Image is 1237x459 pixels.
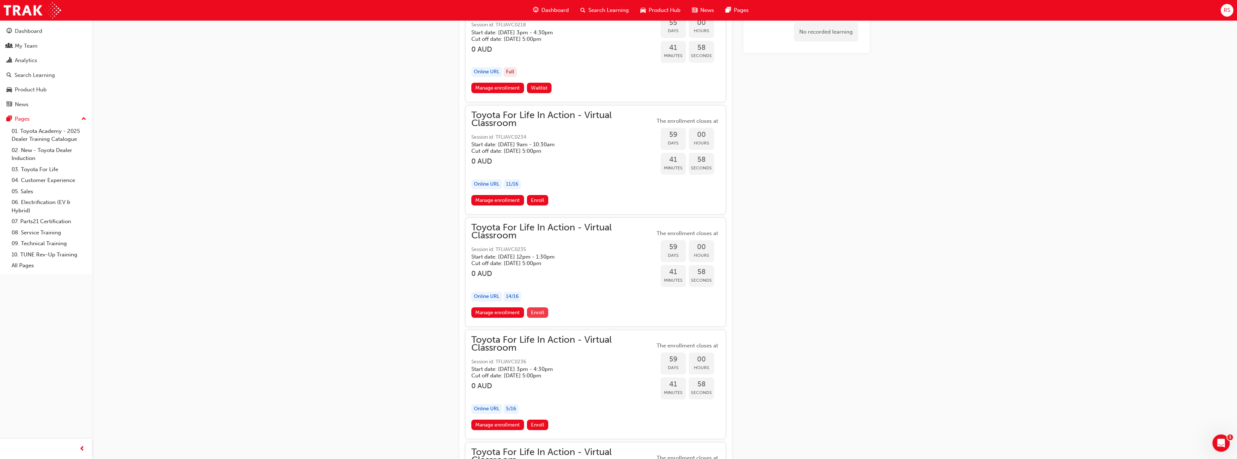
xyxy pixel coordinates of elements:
[531,422,544,428] span: Enroll
[471,336,720,433] button: Toyota For Life In Action - Virtual ClassroomSession id: TFLIAVC0236Start date: [DATE] 3pm - 4:30...
[689,164,714,172] span: Seconds
[635,3,686,18] a: car-iconProduct Hub
[7,87,12,93] span: car-icon
[9,227,89,238] a: 08. Service Training
[471,157,655,165] h3: 0 AUD
[503,67,517,77] div: Full
[689,364,714,372] span: Hours
[3,25,89,38] a: Dashboard
[649,6,680,14] span: Product Hub
[9,216,89,227] a: 07. Parts21 Certification
[531,197,544,203] span: Enroll
[689,243,714,251] span: 00
[471,404,502,414] div: Online URL
[527,3,575,18] a: guage-iconDashboard
[689,251,714,260] span: Hours
[692,6,697,15] span: news-icon
[588,6,629,14] span: Search Learning
[661,27,686,35] span: Days
[3,23,89,112] button: DashboardMy TeamAnalyticsSearch LearningProduct HubNews
[661,52,686,60] span: Minutes
[7,101,12,108] span: news-icon
[471,336,655,352] span: Toyota For Life In Action - Virtual Classroom
[661,243,686,251] span: 59
[471,260,643,267] h5: Cut off date: [DATE] 5:00pm
[503,179,521,189] div: 11 / 16
[14,71,55,79] div: Search Learning
[471,420,524,430] a: Manage enrollment
[15,115,30,123] div: Pages
[9,164,89,175] a: 03. Toyota For Life
[9,145,89,164] a: 02. New - Toyota Dealer Induction
[471,382,655,390] h3: 0 AUD
[15,86,47,94] div: Product Hub
[527,195,549,205] button: Enroll
[81,114,86,124] span: up-icon
[1224,6,1230,14] span: RS
[471,148,643,154] h5: Cut off date: [DATE] 5:00pm
[689,156,714,164] span: 58
[575,3,635,18] a: search-iconSearch Learning
[471,83,524,93] a: Manage enrollment
[720,3,754,18] a: pages-iconPages
[471,111,655,127] span: Toyota For Life In Action - Virtual Classroom
[471,45,655,53] h3: 0 AUD
[471,111,720,208] button: Toyota For Life In Action - Virtual ClassroomSession id: TFLIAVC0234Start date: [DATE] 9am - 10:3...
[471,254,643,260] h5: Start date: [DATE] 12pm - 1:30pm
[3,98,89,111] a: News
[661,156,686,164] span: 41
[689,276,714,285] span: Seconds
[689,131,714,139] span: 00
[689,139,714,147] span: Hours
[3,39,89,53] a: My Team
[541,6,569,14] span: Dashboard
[661,44,686,52] span: 41
[9,175,89,186] a: 04. Customer Experience
[471,366,643,372] h5: Start date: [DATE] 3pm - 4:30pm
[471,372,643,379] h5: Cut off date: [DATE] 5:00pm
[471,292,502,302] div: Online URL
[15,42,38,50] div: My Team
[1212,434,1230,452] iframe: Intercom live chat
[661,380,686,389] span: 41
[471,358,655,366] span: Session id: TFLIAVC0236
[700,6,714,14] span: News
[471,141,643,148] h5: Start date: [DATE] 9am - 10:30am
[1221,4,1233,17] button: RS
[15,100,29,109] div: News
[7,57,12,64] span: chart-icon
[503,292,521,302] div: 14 / 16
[471,29,643,36] h5: Start date: [DATE] 3pm - 4:30pm
[15,27,42,35] div: Dashboard
[471,224,720,321] button: Toyota For Life In Action - Virtual ClassroomSession id: TFLIAVC0235Start date: [DATE] 12pm - 1:3...
[689,389,714,397] span: Seconds
[503,404,519,414] div: 5 / 16
[9,249,89,260] a: 10. TUNE Rev-Up Training
[3,83,89,96] a: Product Hub
[661,355,686,364] span: 59
[4,2,61,18] img: Trak
[471,307,524,318] a: Manage enrollment
[655,117,720,125] span: The enrollment closes at
[661,389,686,397] span: Minutes
[689,268,714,276] span: 58
[471,195,524,205] a: Manage enrollment
[655,342,720,350] span: The enrollment closes at
[661,164,686,172] span: Minutes
[661,139,686,147] span: Days
[471,224,655,240] span: Toyota For Life In Action - Virtual Classroom
[689,19,714,27] span: 00
[689,380,714,389] span: 58
[794,22,858,42] div: No recorded learning
[7,43,12,49] span: people-icon
[531,85,548,91] span: Waitlist
[9,260,89,271] a: All Pages
[640,6,646,15] span: car-icon
[527,420,549,430] button: Enroll
[471,246,655,254] span: Session id: TFLIAVC0235
[661,268,686,276] span: 41
[1227,434,1233,440] span: 1
[3,112,89,126] button: Pages
[689,52,714,60] span: Seconds
[7,72,12,79] span: search-icon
